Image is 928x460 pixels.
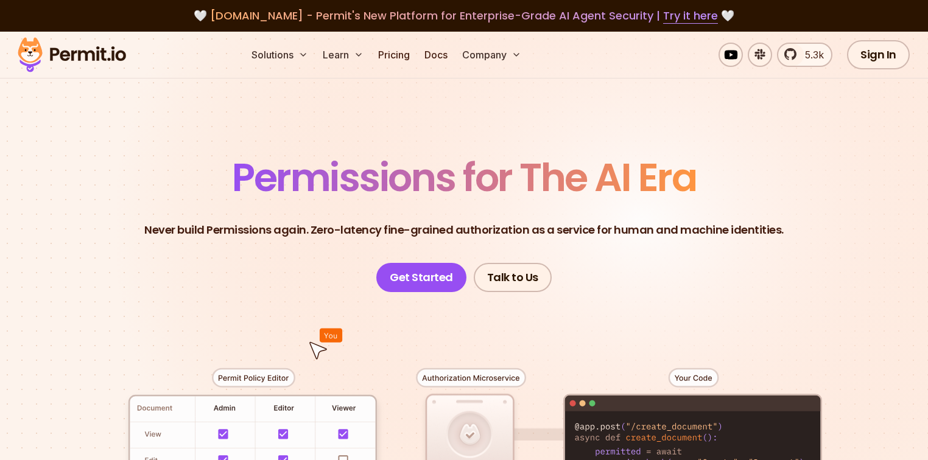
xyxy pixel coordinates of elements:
span: 5.3k [798,47,824,62]
button: Company [457,43,526,67]
a: Pricing [373,43,415,67]
span: Permissions for The AI Era [232,150,696,204]
button: Solutions [247,43,313,67]
a: Get Started [376,263,466,292]
a: Try it here [663,8,718,24]
div: 🤍 🤍 [29,7,899,24]
a: Sign In [847,40,910,69]
a: Docs [420,43,452,67]
a: Talk to Us [474,263,552,292]
span: [DOMAIN_NAME] - Permit's New Platform for Enterprise-Grade AI Agent Security | [210,8,718,23]
img: Permit logo [12,34,132,75]
button: Learn [318,43,368,67]
p: Never build Permissions again. Zero-latency fine-grained authorization as a service for human and... [144,221,784,239]
a: 5.3k [777,43,832,67]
